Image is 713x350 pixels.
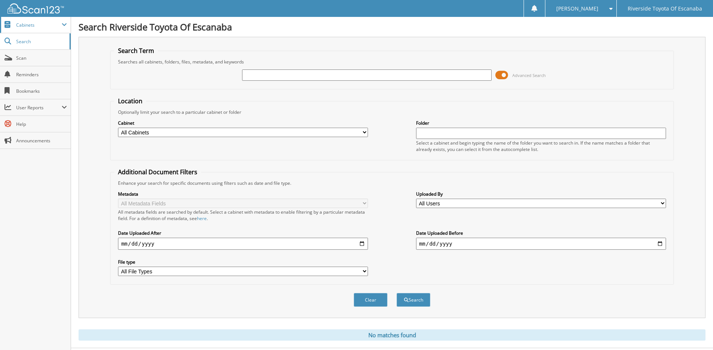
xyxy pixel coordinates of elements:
[416,230,666,236] label: Date Uploaded Before
[16,121,67,127] span: Help
[354,293,388,307] button: Clear
[114,97,146,105] legend: Location
[16,71,67,78] span: Reminders
[118,191,368,197] label: Metadata
[16,104,62,111] span: User Reports
[16,38,66,45] span: Search
[118,259,368,265] label: File type
[416,120,666,126] label: Folder
[628,6,702,11] span: Riverside Toyota Of Escanaba
[114,59,669,65] div: Searches all cabinets, folders, files, metadata, and keywords
[118,120,368,126] label: Cabinet
[114,180,669,186] div: Enhance your search for specific documents using filters such as date and file type.
[79,329,705,341] div: No matches found
[397,293,430,307] button: Search
[114,109,669,115] div: Optionally limit your search to a particular cabinet or folder
[416,140,666,152] div: Select a cabinet and begin typing the name of the folder you want to search in. If the name match...
[416,238,666,250] input: end
[118,238,368,250] input: start
[16,88,67,94] span: Bookmarks
[118,209,368,222] div: All metadata fields are searched by default. Select a cabinet with metadata to enable filtering b...
[8,3,64,14] img: scan123-logo-white.svg
[416,191,666,197] label: Uploaded By
[16,22,62,28] span: Cabinets
[512,72,546,78] span: Advanced Search
[79,21,705,33] h1: Search Riverside Toyota Of Escanaba
[114,47,158,55] legend: Search Term
[556,6,598,11] span: [PERSON_NAME]
[197,215,207,222] a: here
[118,230,368,236] label: Date Uploaded After
[16,137,67,144] span: Announcements
[16,55,67,61] span: Scan
[114,168,201,176] legend: Additional Document Filters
